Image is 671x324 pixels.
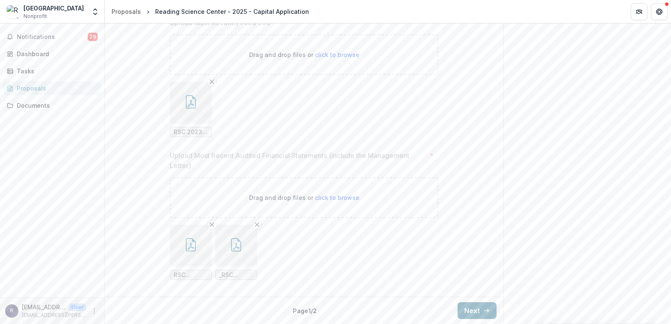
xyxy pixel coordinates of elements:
span: Nonprofit [23,13,47,20]
span: Notifications [17,34,88,41]
span: 29 [88,33,98,41]
button: Get Help [651,3,668,20]
a: Documents [3,98,101,112]
p: Upload Most Recent Audited Financial Statements (include the Management Letter) [170,150,426,171]
a: Proposals [108,5,144,18]
a: Dashboard [3,47,101,61]
nav: breadcrumb [108,5,312,18]
button: Remove File [252,220,262,230]
span: RSC Financial Packet Through [DATE].pdf [174,272,208,279]
button: Open entity switcher [89,3,101,20]
p: [EMAIL_ADDRESS][PERSON_NAME][DOMAIN_NAME] [22,303,65,311]
button: Partners [631,3,648,20]
p: Page 1 / 2 [293,306,317,315]
button: Remove File [207,220,217,230]
a: Tasks [3,64,101,78]
div: Proposals [17,84,94,93]
button: Next [458,302,497,319]
a: Proposals [3,81,101,95]
p: Drag and drop files or [249,193,359,202]
p: [EMAIL_ADDRESS][PERSON_NAME][DOMAIN_NAME] [22,311,86,319]
div: Remove File_RSC Financial Model [DATE].pdf [215,225,257,280]
span: click to browse [315,51,359,58]
div: Proposals [112,7,141,16]
span: _RSC Financial Model [DATE].pdf [219,272,253,279]
p: User [69,303,86,311]
button: Notifications29 [3,30,101,44]
span: RSC 2023 990 (1).pdf [174,129,208,136]
div: Remove FileRSC 2023 990 (1).pdf [170,82,212,137]
div: Dashboard [17,49,94,58]
p: Drag and drop files or [249,50,359,59]
div: Documents [17,101,94,110]
img: Reading Science Center [7,5,20,18]
span: click to browse [315,194,359,201]
div: Tasks [17,67,94,75]
div: [GEOGRAPHIC_DATA] [23,4,84,13]
div: ralia.vardaxis@rdgsci.org [10,308,13,314]
button: More [89,306,99,316]
div: Reading Science Center - 2025 - Capital Application [155,7,309,16]
div: Remove FileRSC Financial Packet Through [DATE].pdf [170,225,212,280]
button: Remove File [207,77,217,87]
